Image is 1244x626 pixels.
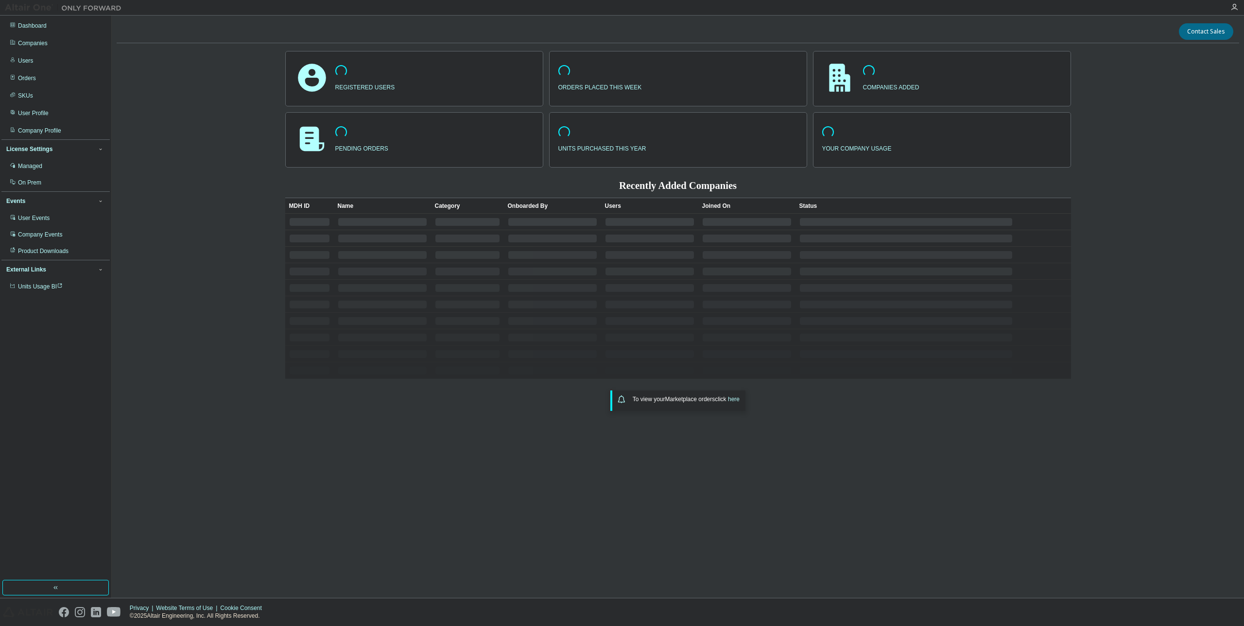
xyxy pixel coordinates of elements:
p: units purchased this year [558,142,646,153]
img: Altair One [5,3,126,13]
div: External Links [6,266,46,273]
img: linkedin.svg [91,607,101,617]
img: youtube.svg [107,607,121,617]
div: Joined On [702,198,792,214]
p: companies added [863,81,919,92]
img: facebook.svg [59,607,69,617]
div: License Settings [6,145,52,153]
h2: Recently Added Companies [285,179,1071,192]
div: Company Profile [18,127,61,135]
div: Category [435,198,500,214]
div: Company Events [18,231,62,238]
p: pending orders [335,142,388,153]
div: Cookie Consent [220,604,267,612]
div: Events [6,197,25,205]
span: To view your click [633,396,740,403]
span: Units Usage BI [18,283,63,290]
div: SKUs [18,92,33,100]
div: Managed [18,162,42,170]
em: Marketplace orders [665,396,715,403]
p: orders placed this week [558,81,642,92]
div: Dashboard [18,22,47,30]
div: On Prem [18,179,41,186]
p: © 2025 Altair Engineering, Inc. All Rights Reserved. [130,612,268,620]
div: Product Downloads [18,247,69,255]
div: Onboarded By [508,198,597,214]
div: User Events [18,214,50,222]
p: your company usage [822,142,892,153]
p: registered users [335,81,395,92]
button: Contact Sales [1179,23,1233,40]
div: Website Terms of Use [156,604,220,612]
div: Users [18,57,33,65]
div: Privacy [130,604,156,612]
div: Companies [18,39,48,47]
div: Status [799,198,1013,214]
div: Name [338,198,427,214]
div: Users [605,198,694,214]
img: altair_logo.svg [3,607,53,617]
div: Orders [18,74,36,82]
img: instagram.svg [75,607,85,617]
a: here [728,396,740,403]
div: MDH ID [289,198,330,214]
div: User Profile [18,109,49,117]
